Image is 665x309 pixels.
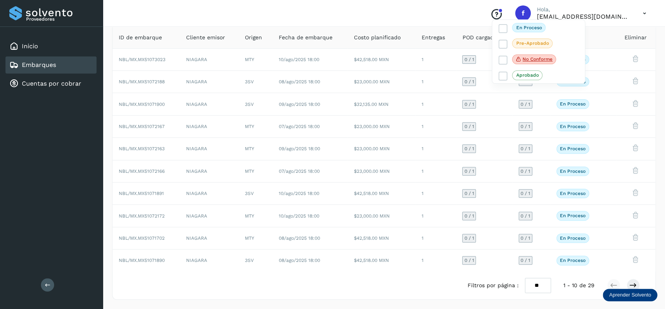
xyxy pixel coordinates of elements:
p: Aprender Solvento [609,292,651,298]
p: Pre-Aprobado [516,40,549,46]
p: En proceso [516,25,542,30]
p: Aprobado [516,72,539,78]
a: Cuentas por cobrar [22,80,81,87]
div: Aprender Solvento [603,289,657,301]
div: Inicio [5,38,97,55]
div: Cuentas por cobrar [5,75,97,92]
a: Inicio [22,42,38,50]
div: Embarques [5,56,97,74]
a: Embarques [22,61,56,68]
p: No conforme [522,56,552,62]
p: Proveedores [26,16,93,22]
